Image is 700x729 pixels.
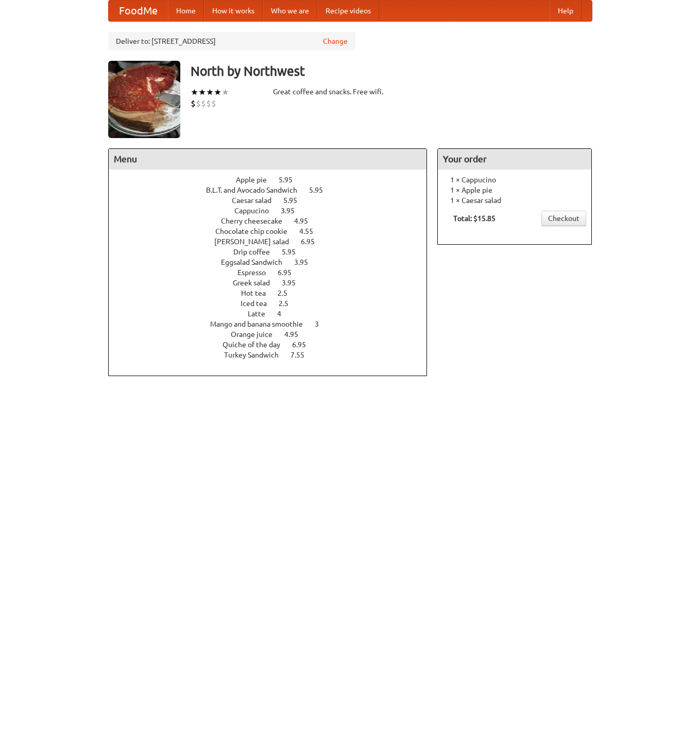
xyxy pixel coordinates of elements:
[309,186,333,194] span: 5.95
[206,87,214,98] li: ★
[204,1,263,21] a: How it works
[108,32,355,50] div: Deliver to: [STREET_ADDRESS]
[231,330,283,338] span: Orange juice
[263,1,317,21] a: Who we are
[248,310,300,318] a: Latte 4
[211,98,216,109] li: $
[299,227,323,235] span: 4.55
[241,289,276,297] span: Hot tea
[108,61,180,138] img: angular.jpg
[241,299,308,308] a: Iced tea 2.5
[279,176,303,184] span: 5.95
[232,196,316,205] a: Caesar salad 5.95
[323,36,348,46] a: Change
[233,279,315,287] a: Greek salad 3.95
[284,330,309,338] span: 4.95
[221,217,293,225] span: Cherry cheesecake
[237,268,276,277] span: Espresso
[191,98,196,109] li: $
[201,98,206,109] li: $
[221,258,293,266] span: Eggsalad Sandwich
[223,341,291,349] span: Quiche of the day
[234,207,279,215] span: Cappucino
[221,217,327,225] a: Cherry cheesecake 4.95
[191,61,592,81] h3: North by Northwest
[278,268,302,277] span: 6.95
[223,341,325,349] a: Quiche of the day 6.95
[233,279,280,287] span: Greek salad
[221,258,327,266] a: Eggsalad Sandwich 3.95
[215,227,332,235] a: Chocolate chip cookie 4.55
[234,207,314,215] a: Cappucino 3.95
[241,299,277,308] span: Iced tea
[301,238,325,246] span: 6.95
[210,320,338,328] a: Mango and banana smoothie 3
[283,196,308,205] span: 5.95
[443,195,586,206] li: 1 × Caesar salad
[236,176,312,184] a: Apple pie 5.95
[233,248,315,256] a: Drip coffee 5.95
[282,279,306,287] span: 3.95
[224,351,323,359] a: Turkey Sandwich 7.55
[232,196,282,205] span: Caesar salad
[279,299,299,308] span: 2.5
[282,248,306,256] span: 5.95
[453,214,496,223] b: Total: $15.85
[196,98,201,109] li: $
[273,87,428,97] div: Great coffee and snacks. Free wifi.
[236,176,277,184] span: Apple pie
[221,87,229,98] li: ★
[443,185,586,195] li: 1 × Apple pie
[317,1,379,21] a: Recipe videos
[206,186,342,194] a: B.L.T. and Avocado Sandwich 5.95
[550,1,582,21] a: Help
[191,87,198,98] li: ★
[109,1,168,21] a: FoodMe
[224,351,289,359] span: Turkey Sandwich
[206,186,308,194] span: B.L.T. and Avocado Sandwich
[168,1,204,21] a: Home
[541,211,586,226] a: Checkout
[214,238,334,246] a: [PERSON_NAME] salad 6.95
[443,175,586,185] li: 1 × Cappucino
[294,217,318,225] span: 4.95
[233,248,280,256] span: Drip coffee
[215,227,298,235] span: Chocolate chip cookie
[277,310,292,318] span: 4
[231,330,317,338] a: Orange juice 4.95
[294,258,318,266] span: 3.95
[198,87,206,98] li: ★
[248,310,276,318] span: Latte
[237,268,311,277] a: Espresso 6.95
[278,289,298,297] span: 2.5
[109,149,427,169] h4: Menu
[241,289,306,297] a: Hot tea 2.5
[291,351,315,359] span: 7.55
[292,341,316,349] span: 6.95
[438,149,591,169] h4: Your order
[210,320,313,328] span: Mango and banana smoothie
[214,238,299,246] span: [PERSON_NAME] salad
[281,207,305,215] span: 3.95
[206,98,211,109] li: $
[315,320,329,328] span: 3
[214,87,221,98] li: ★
